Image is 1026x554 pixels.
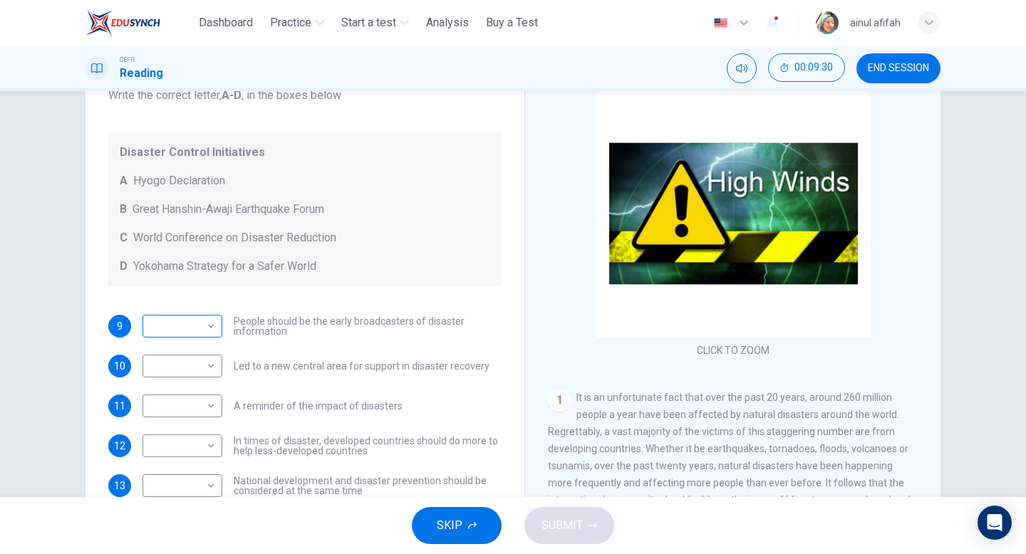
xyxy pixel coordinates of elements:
span: Dashboard [199,14,253,31]
button: Analysis [420,10,475,36]
img: en [712,18,730,28]
span: C [120,229,128,246]
span: Led to a new central area for support in disaster recovery [234,361,489,371]
span: Buy a Test [486,14,538,31]
button: Buy a Test [480,10,544,36]
a: ELTC logo [85,9,193,37]
span: People should be the early broadcasters of disaster information [234,316,502,336]
span: It is an unfortunate fact that over the past 20 years, around 260 million people a year have been... [548,392,911,523]
span: CEFR [120,55,135,65]
span: Disaster Control Initiatives [120,144,490,161]
span: 10 [114,361,125,371]
span: D [120,258,128,275]
button: Dashboard [193,10,259,36]
span: Start a test [341,14,396,31]
span: A reminder of the impact of disasters [234,401,403,411]
b: A-D [222,88,242,102]
span: B [120,201,127,218]
button: SKIP [412,507,502,544]
span: 11 [114,401,125,411]
span: World Conference on Disaster Reduction [133,229,336,246]
span: A [120,172,128,189]
div: Open Intercom Messenger [978,506,1012,540]
span: 9 [117,321,123,331]
span: National development and disaster prevention should be considered at the same time [234,476,502,496]
span: END SESSION [868,63,929,74]
span: Practice [270,14,311,31]
span: Analysis [426,14,469,31]
div: ainul afifah [850,14,901,31]
img: Profile picture [816,11,839,34]
button: Start a test [336,10,415,36]
div: Hide [768,53,845,83]
span: 00:09:30 [794,62,833,73]
div: Mute [727,53,757,83]
span: Great Hanshin-Awaji Earthquake Forum [133,201,324,218]
span: Hyogo Declaration [133,172,225,189]
button: 00:09:30 [768,53,845,82]
img: ELTC logo [85,9,160,37]
button: Practice [264,10,330,36]
h1: Reading [120,65,163,82]
span: In times of disaster, developed countries should do more to help less-developed countries [234,436,502,456]
div: 1 [548,389,571,412]
span: 12 [114,441,125,451]
span: 13 [114,481,125,491]
span: Yokohama Strategy for a Safer World [133,258,316,275]
span: SKIP [437,516,462,535]
button: END SESSION [856,53,940,83]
